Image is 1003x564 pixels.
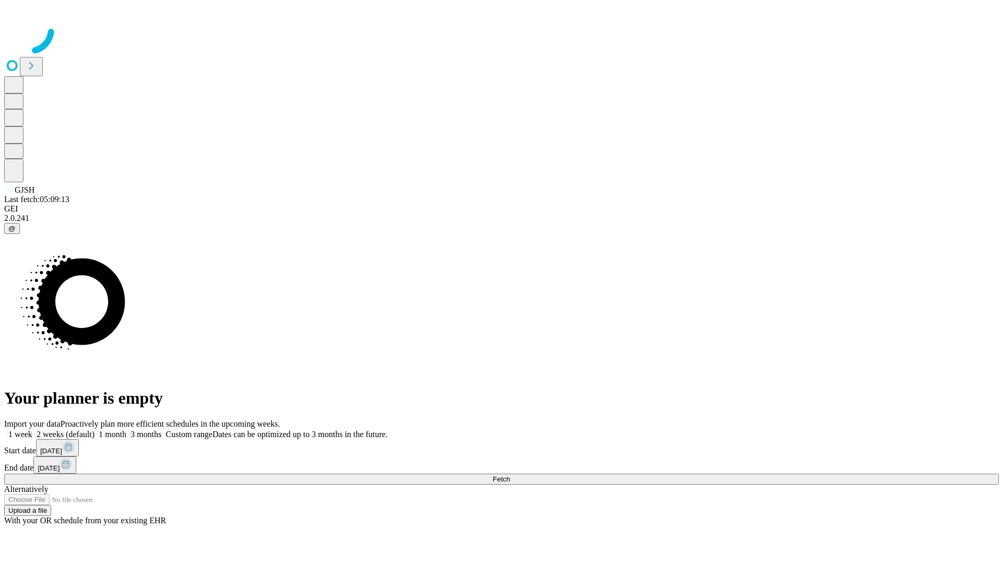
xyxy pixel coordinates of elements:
[38,464,60,472] span: [DATE]
[36,439,79,456] button: [DATE]
[166,430,212,439] span: Custom range
[4,505,51,516] button: Upload a file
[4,439,999,456] div: Start date
[99,430,126,439] span: 1 month
[4,419,61,428] span: Import your data
[4,516,166,525] span: With your OR schedule from your existing EHR
[37,430,95,439] span: 2 weeks (default)
[4,456,999,474] div: End date
[40,447,62,455] span: [DATE]
[4,485,48,494] span: Alternatively
[4,389,999,408] h1: Your planner is empty
[131,430,161,439] span: 3 months
[15,185,34,194] span: GJSH
[61,419,280,428] span: Proactively plan more efficient schedules in the upcoming weeks.
[4,474,999,485] button: Fetch
[8,430,32,439] span: 1 week
[213,430,388,439] span: Dates can be optimized up to 3 months in the future.
[8,225,16,232] span: @
[4,204,999,214] div: GEI
[4,223,20,234] button: @
[33,456,76,474] button: [DATE]
[4,195,69,204] span: Last fetch: 05:09:13
[493,475,510,483] span: Fetch
[4,214,999,223] div: 2.0.241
